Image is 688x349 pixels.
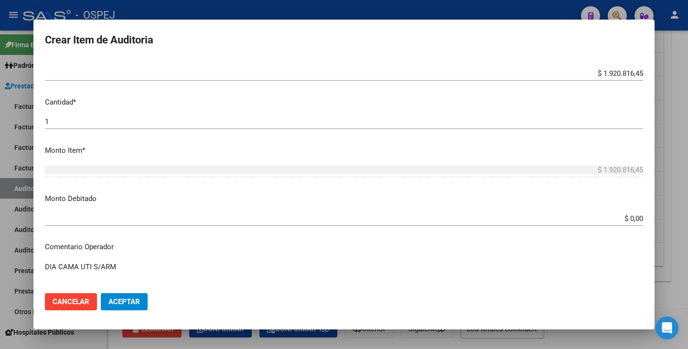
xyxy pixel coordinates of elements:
[45,97,643,108] p: Cantidad
[53,297,89,306] span: Cancelar
[45,145,643,156] p: Monto Item
[45,31,643,49] h2: Crear Item de Auditoria
[45,293,97,310] button: Cancelar
[45,193,643,204] p: Monto Debitado
[108,297,140,306] span: Aceptar
[101,293,148,310] button: Aceptar
[656,317,678,339] div: Open Intercom Messenger
[45,242,643,253] p: Comentario Operador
